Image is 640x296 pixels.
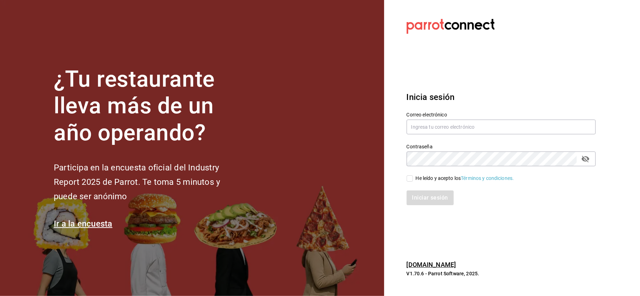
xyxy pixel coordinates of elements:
[407,261,456,268] a: [DOMAIN_NAME]
[54,219,112,229] a: Ir a la encuesta
[461,175,514,181] a: Términos y condiciones.
[54,161,244,203] h2: Participa en la encuesta oficial del Industry Report 2025 de Parrot. Te toma 5 minutos y puede se...
[407,270,596,277] p: V1.70.6 - Parrot Software, 2025.
[407,144,596,149] label: Contraseña
[54,66,244,147] h1: ¿Tu restaurante lleva más de un año operando?
[407,112,596,117] label: Correo electrónico
[416,175,514,182] div: He leído y acepto los
[580,153,591,165] button: passwordField
[407,91,596,103] h3: Inicia sesión
[407,120,596,134] input: Ingresa tu correo electrónico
